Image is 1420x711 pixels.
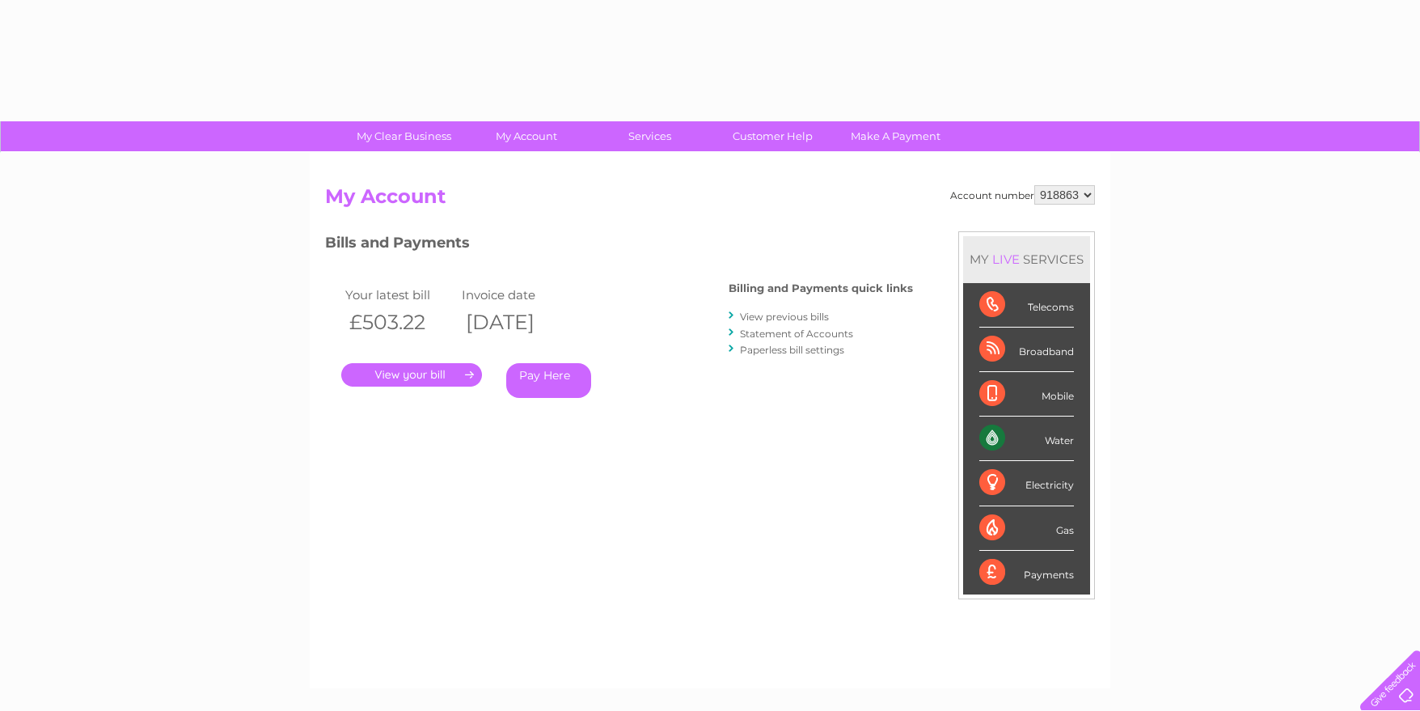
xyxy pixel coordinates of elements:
a: Paperless bill settings [740,344,844,356]
td: Invoice date [458,284,574,306]
h2: My Account [325,185,1095,216]
div: MY SERVICES [963,236,1090,282]
a: View previous bills [740,311,829,323]
div: Gas [979,506,1074,551]
a: Pay Here [506,363,591,398]
a: Customer Help [706,121,839,151]
div: Account number [950,185,1095,205]
div: Mobile [979,372,1074,417]
a: My Clear Business [337,121,471,151]
div: Water [979,417,1074,461]
a: Make A Payment [829,121,962,151]
a: . [341,363,482,387]
th: £503.22 [341,306,458,339]
div: Payments [979,551,1074,595]
h4: Billing and Payments quick links [729,282,913,294]
div: Broadband [979,328,1074,372]
td: Your latest bill [341,284,458,306]
a: Services [583,121,716,151]
a: My Account [460,121,594,151]
div: LIVE [989,252,1023,267]
div: Electricity [979,461,1074,506]
div: Telecoms [979,283,1074,328]
h3: Bills and Payments [325,231,913,260]
a: Statement of Accounts [740,328,853,340]
th: [DATE] [458,306,574,339]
